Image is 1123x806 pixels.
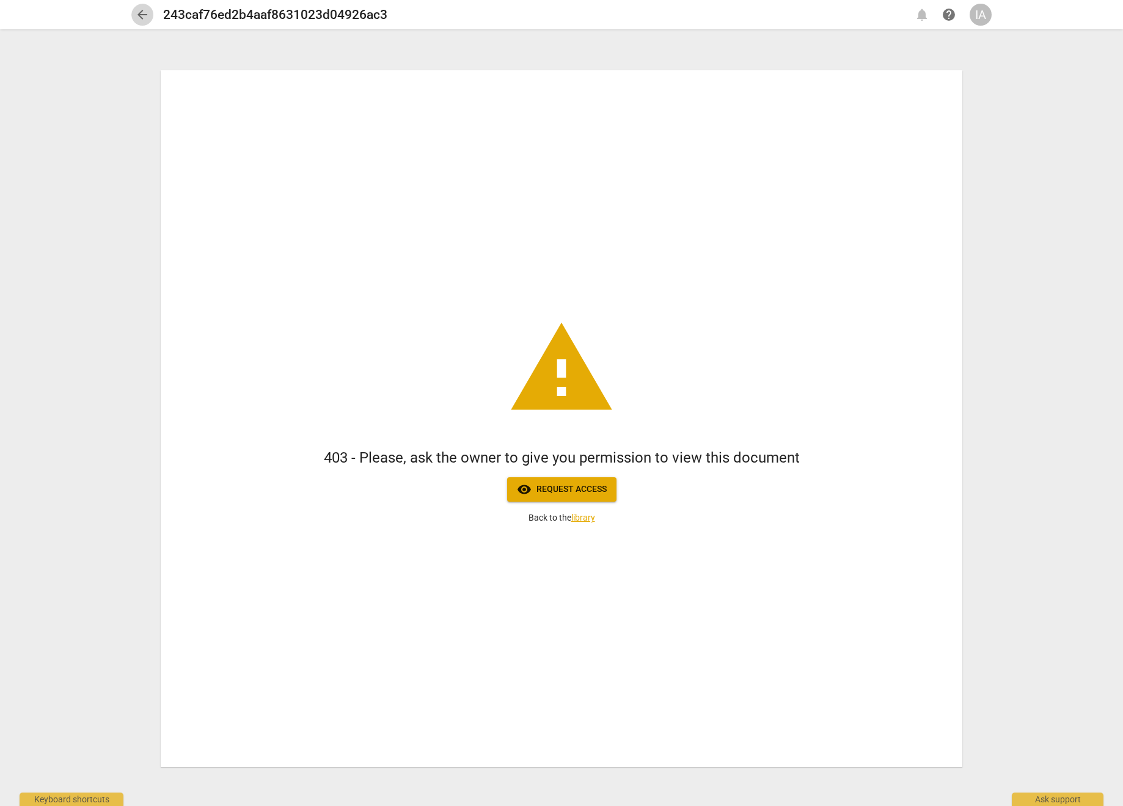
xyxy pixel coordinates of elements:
[135,7,150,22] span: arrow_back
[942,7,956,22] span: help
[1012,793,1103,806] div: Ask support
[938,4,960,26] a: Help
[163,7,387,23] h2: 243caf76ed2b4aaf8631023d04926ac3
[20,793,123,806] div: Keyboard shortcuts
[517,482,607,497] span: Request access
[571,513,595,522] a: library
[529,511,595,524] p: Back to the
[507,477,616,502] button: Request access
[324,448,800,468] h1: 403 - Please, ask the owner to give you permission to view this document
[517,482,532,497] span: visibility
[507,313,616,423] span: warning
[970,4,992,26] button: IA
